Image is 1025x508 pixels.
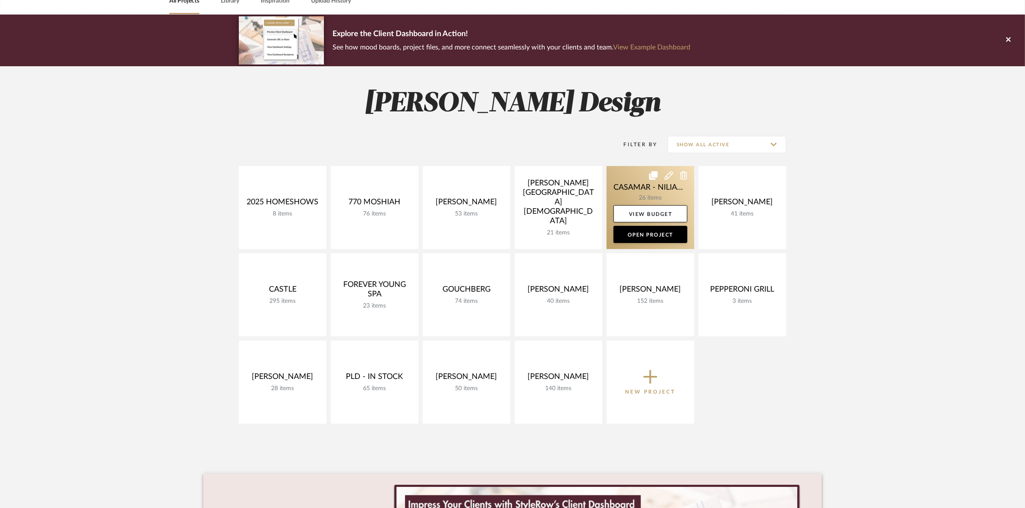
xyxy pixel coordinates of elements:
[705,285,779,298] div: PEPPERONI GRILL
[522,285,595,298] div: [PERSON_NAME]
[613,226,687,243] a: Open Project
[338,280,412,302] div: FOREVER YOUNG SPA
[522,385,595,392] div: 140 items
[239,16,324,64] img: d5d033c5-7b12-40c2-a960-1ecee1989c38.png
[203,88,822,120] h2: [PERSON_NAME] Design
[625,388,676,396] p: New Project
[607,341,694,424] button: New Project
[338,302,412,310] div: 23 items
[338,210,412,218] div: 76 items
[430,372,503,385] div: [PERSON_NAME]
[246,197,320,210] div: 2025 HOMESHOWS
[246,385,320,392] div: 28 items
[522,229,595,237] div: 21 items
[430,298,503,305] div: 74 items
[430,385,503,392] div: 50 items
[613,285,687,298] div: [PERSON_NAME]
[613,140,658,149] div: Filter By
[246,285,320,298] div: CASTLE
[522,298,595,305] div: 40 items
[333,41,690,53] p: See how mood boards, project files, and more connect seamlessly with your clients and team.
[246,298,320,305] div: 295 items
[246,210,320,218] div: 8 items
[522,372,595,385] div: [PERSON_NAME]
[338,197,412,210] div: 770 MOSHIAH
[430,285,503,298] div: GOUCHBERG
[705,210,779,218] div: 41 items
[338,385,412,392] div: 65 items
[430,210,503,218] div: 53 items
[705,197,779,210] div: [PERSON_NAME]
[522,179,595,229] div: [PERSON_NAME][GEOGRAPHIC_DATA][DEMOGRAPHIC_DATA]
[246,372,320,385] div: [PERSON_NAME]
[333,28,690,41] p: Explore the Client Dashboard in Action!
[338,372,412,385] div: PLD - IN STOCK
[705,298,779,305] div: 3 items
[430,197,503,210] div: [PERSON_NAME]
[613,205,687,222] a: View Budget
[613,44,690,51] a: View Example Dashboard
[613,298,687,305] div: 152 items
